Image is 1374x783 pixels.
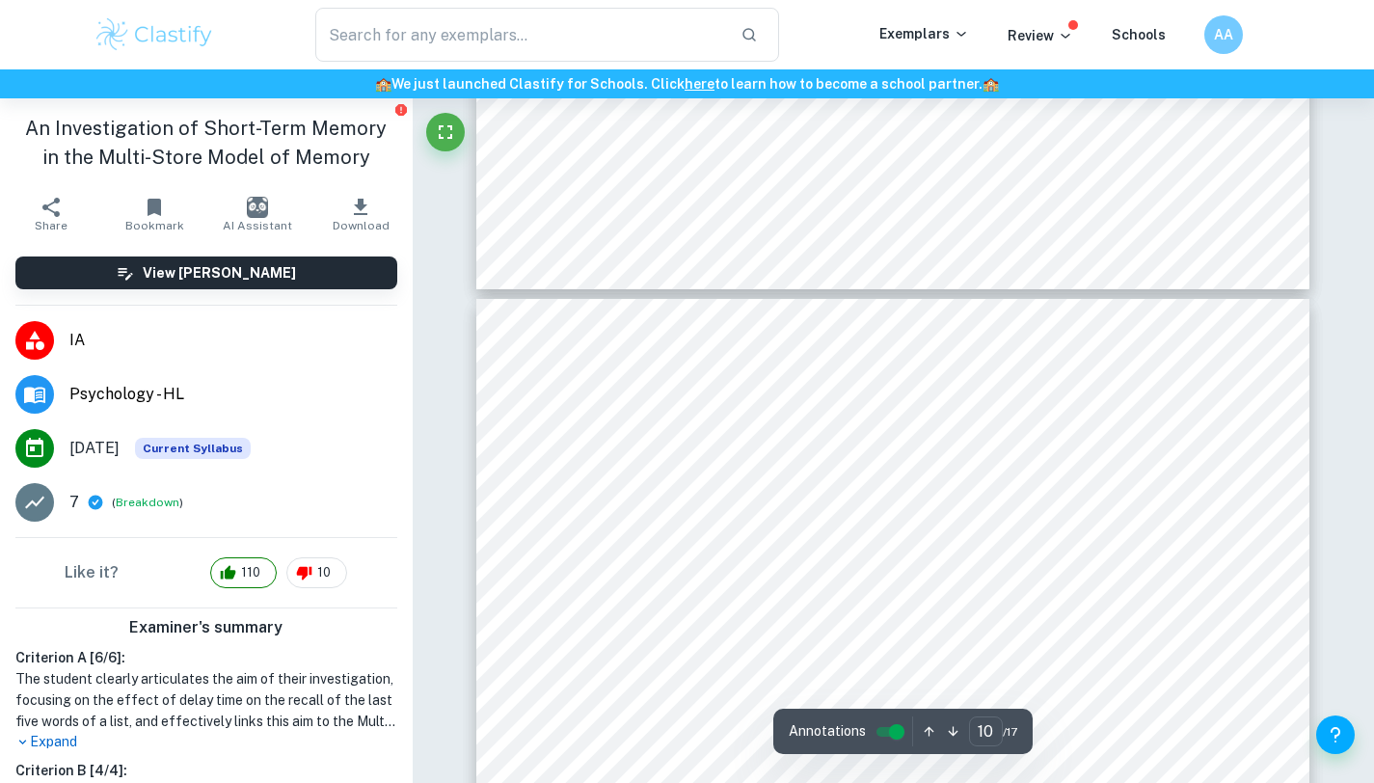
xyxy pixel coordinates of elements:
[575,665,1210,681] span: statistics. In this way, there may be other factors impacting recall. One factor could be that some
[135,438,251,459] div: This exemplar is based on the current syllabus. Feel free to refer to it for inspiration/ideas wh...
[15,647,397,668] h6: Criterion A [ 6 / 6 ]:
[1003,723,1017,741] span: / 17
[575,596,1210,611] span: given a 30-second distractive task was 1.3 words, which is 0.8 words less than the group with no
[125,219,184,232] span: Bookmark
[307,563,341,582] span: 10
[69,329,397,352] span: IA
[1008,25,1073,46] p: Review
[426,113,465,151] button: Fullscreen
[685,76,714,92] a: here
[333,219,390,232] span: Download
[575,455,1211,471] span: The theory of the Multi-Store Model of memory proposes that if participants have no rehearsal, the
[575,526,1211,541] span: according to the theory, cause participants to forget the last words of the list. Our replication...
[69,437,120,460] span: [DATE]
[575,560,1212,576] span: aligned with the theory proposed since the mean recollection of the last five words of the list when
[575,631,620,646] span: delay (
[15,668,397,732] h1: The student clearly articulates the aim of their investigation, focusing on the effect of delay t...
[983,76,999,92] span: 🏫
[575,701,1211,716] span: participants have a better memory than others or that some listed words unintentionally activated
[310,187,413,241] button: Download
[1112,27,1166,42] a: Schools
[15,732,397,752] p: Expand
[789,721,866,742] span: Annotations
[135,438,251,459] span: Current Syllabus
[223,219,292,232] span: AI Assistant
[103,187,206,241] button: Bookmark
[286,557,347,588] div: 10
[15,760,397,781] h6: Criterion B [ 4 / 4 ]:
[620,631,715,646] span: see Table N°1).
[721,631,1211,646] span: However, this difference was considered insignificant due to the inferential
[65,561,119,584] h6: Like it?
[69,383,397,406] span: Psychology - HL
[8,616,405,639] h6: Examiner's summary
[35,219,67,232] span: Share
[94,15,216,54] img: Clastify logo
[4,73,1370,94] h6: We just launched Clastify for Schools. Click to learn how to become a school partner.
[112,494,183,512] span: ( )
[69,491,79,514] p: 7
[879,23,969,44] p: Exemplars
[230,563,271,582] span: 110
[1316,715,1355,754] button: Help and Feedback
[575,400,675,420] span: Evaluation
[143,262,296,283] h6: View [PERSON_NAME]
[575,490,1211,505] span: duration of the STM has a maximum of 30 seconds. Therefore, the presence of a delay time should,
[394,102,409,117] button: Report issue
[315,8,726,62] input: Search for any exemplars...
[247,197,268,218] img: AI Assistant
[575,736,1210,751] span: the mental schemas of participants. Additionally, the effectiveness of the distraction task in
[15,256,397,289] button: View [PERSON_NAME]
[1203,222,1212,237] span: 9
[206,187,310,241] button: AI Assistant
[116,494,179,511] button: Breakdown
[1204,15,1243,54] button: AA
[15,114,397,172] h1: An Investigation of Short-Term Memory in the Multi-Store Model of Memory
[210,557,277,588] div: 110
[1212,24,1234,45] h6: AA
[375,76,391,92] span: 🏫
